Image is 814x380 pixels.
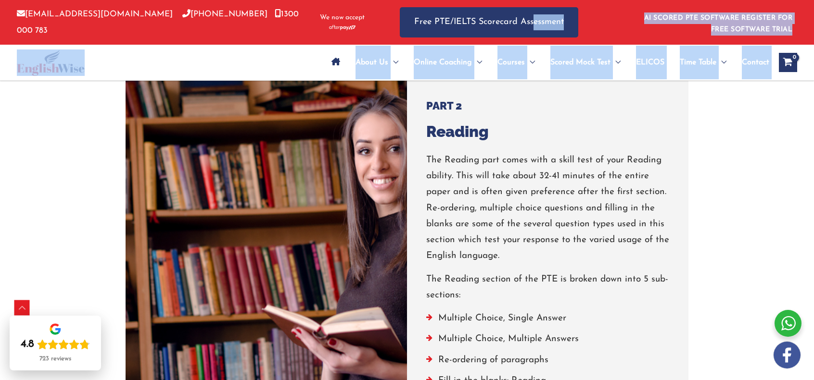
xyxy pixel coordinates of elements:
h3: Reading [426,122,489,142]
span: Menu Toggle [610,46,621,79]
a: Online CoachingMenu Toggle [406,46,490,79]
a: Scored Mock TestMenu Toggle [543,46,628,79]
a: AI SCORED PTE SOFTWARE REGISTER FOR FREE SOFTWARE TRIAL [644,14,793,33]
span: We now accept [320,13,365,23]
a: Free PTE/IELTS Scorecard Assessment [400,7,578,37]
span: ELICOS [636,46,664,79]
p: The Reading section of the PTE is broken down into 5 sub-sections: [426,271,669,304]
a: Contact [734,46,769,79]
a: ELICOS [628,46,672,79]
div: 723 reviews [39,355,71,363]
li: Re-ordering of paragraphs [426,352,669,373]
div: Rating: 4.8 out of 5 [21,338,90,351]
nav: Site Navigation: Main Menu [324,46,769,79]
a: View Shopping Cart, empty [779,53,797,72]
a: CoursesMenu Toggle [490,46,543,79]
a: About UsMenu Toggle [348,46,406,79]
a: [EMAIL_ADDRESS][DOMAIN_NAME] [17,10,173,18]
a: 1300 000 783 [17,10,299,34]
li: Multiple Choice, Single Answer [426,310,669,331]
span: Time Table [680,46,716,79]
img: Afterpay-Logo [329,25,356,30]
span: Menu Toggle [388,46,398,79]
span: Courses [497,46,525,79]
p: The Reading part comes with a skill test of your Reading ability. This will take about 32-41 minu... [426,152,669,264]
a: [PHONE_NUMBER] [182,10,267,18]
img: white-facebook.png [774,342,801,368]
span: Menu Toggle [716,46,726,79]
div: 4.8 [21,338,34,351]
span: Online Coaching [414,46,472,79]
li: Multiple Choice, Multiple Answers [426,331,669,352]
aside: Header Widget 1 [638,7,797,38]
img: cropped-ew-logo [17,49,85,76]
h5: PART 2 [426,99,489,112]
span: Menu Toggle [525,46,535,79]
span: Scored Mock Test [550,46,610,79]
span: Contact [742,46,769,79]
span: About Us [356,46,388,79]
span: Menu Toggle [472,46,482,79]
a: Time TableMenu Toggle [672,46,734,79]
